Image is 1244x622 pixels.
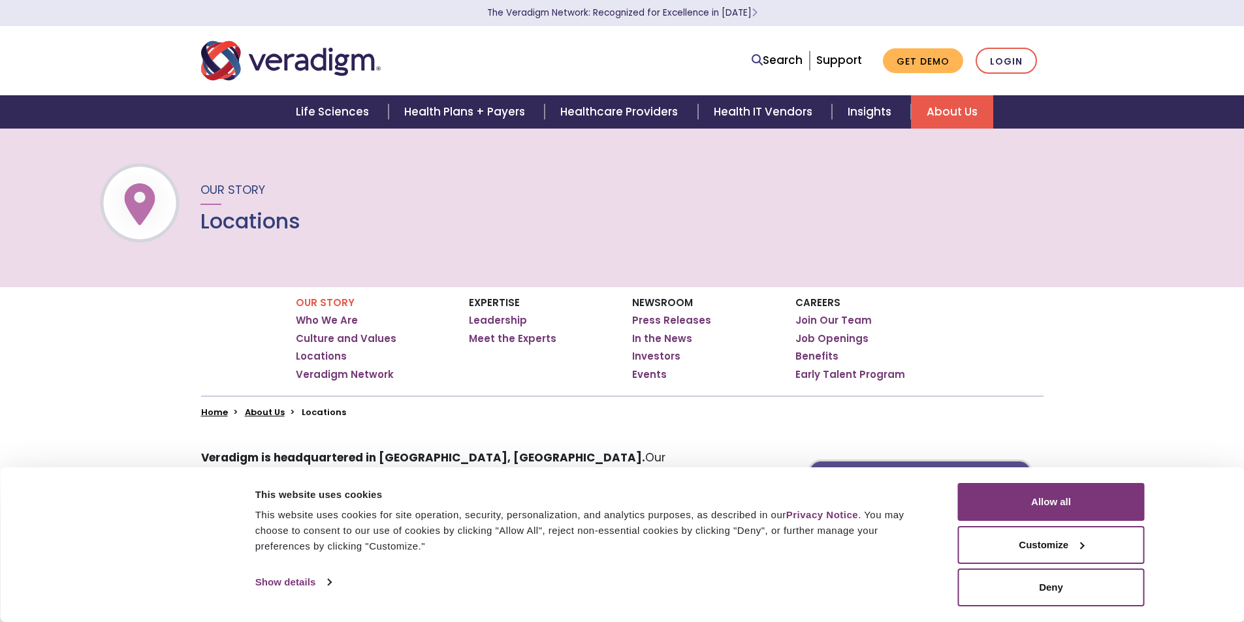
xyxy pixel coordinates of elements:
a: Privacy Notice [786,509,858,520]
h1: Locations [200,209,300,234]
a: Events [632,368,667,381]
a: Meet the Experts [469,332,556,345]
a: About Us [911,95,993,129]
a: Login [976,48,1037,74]
a: Health Plans + Payers [389,95,545,129]
a: Locations [296,350,347,363]
a: Early Talent Program [795,368,905,381]
a: Health IT Vendors [698,95,832,129]
a: Join Our Team [795,314,872,327]
a: Search [752,52,803,69]
a: Culture and Values [296,332,396,345]
a: In the News [632,332,692,345]
span: Learn More [752,7,758,19]
a: Support [816,52,862,68]
button: Customize [958,526,1145,564]
strong: Veradigm is headquartered in [GEOGRAPHIC_DATA], [GEOGRAPHIC_DATA]. [201,450,645,465]
a: Job Openings [795,332,869,345]
a: Life Sciences [280,95,389,129]
a: Healthcare Providers [545,95,697,129]
a: Home [201,406,228,418]
a: The Veradigm Network: Recognized for Excellence in [DATE]Learn More [487,7,758,19]
span: Our Story [200,181,265,198]
a: Benefits [795,350,838,363]
a: Investors [632,350,680,363]
div: This website uses cookies for site operation, security, personalization, and analytics purposes, ... [255,507,929,554]
img: Veradigm logo [201,39,381,82]
div: This website uses cookies [255,487,929,503]
a: Show details [255,572,331,592]
button: Allow all [958,483,1145,521]
a: Insights [832,95,911,129]
a: Who We Are [296,314,358,327]
a: Leadership [469,314,527,327]
p: Our combination of a regional presence and remote workforce allows us to effectively serve our ke... [201,449,735,503]
a: Press Releases [632,314,711,327]
a: Veradigm Network [296,368,394,381]
button: Deny [958,568,1145,606]
a: Get Demo [883,48,963,74]
a: About Us [245,406,285,418]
